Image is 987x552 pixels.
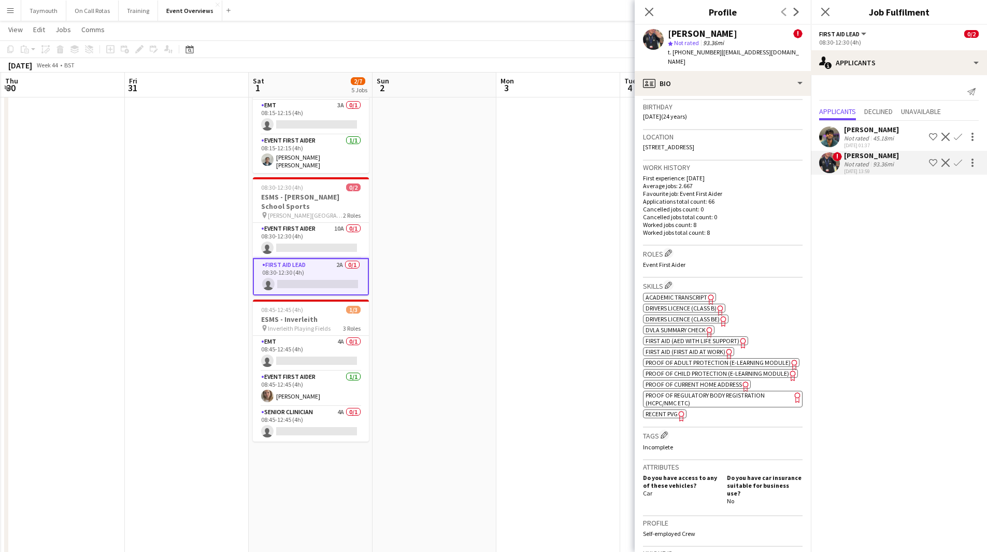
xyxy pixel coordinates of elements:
app-card-role: First Aid Lead2A0/108:30-12:30 (4h) [253,258,369,295]
span: 08:45-12:45 (4h) [261,306,303,314]
span: Drivers Licence (Class B) [646,304,717,312]
span: Thu [5,76,18,86]
span: Inverleith Playing Fields [268,324,331,332]
h3: Profile [643,518,803,528]
div: 93.36mi [871,160,896,168]
div: [PERSON_NAME] [844,151,899,160]
span: Unavailable [901,108,941,115]
p: First experience: [DATE] [643,174,803,182]
span: No [727,497,734,505]
span: Proof of Adult Protection (e-Learning Module) [646,359,791,366]
div: Applicants [811,50,987,75]
app-card-role: EMT3A0/108:15-12:15 (4h) [253,100,369,135]
p: Incomplete [643,443,803,451]
div: 08:30-12:30 (4h)0/2ESMS - [PERSON_NAME] School Sports [PERSON_NAME][GEOGRAPHIC_DATA]2 RolesEvent ... [253,177,369,295]
span: t. [PHONE_NUMBER] [668,48,722,56]
div: [PERSON_NAME] [844,125,899,134]
a: Edit [29,23,49,36]
span: 2 Roles [343,211,361,219]
span: Tue [624,76,636,86]
p: Cancelled jobs count: 0 [643,205,803,213]
p: Favourite job: Event First Aider [643,190,803,197]
span: 08:30-12:30 (4h) [261,183,303,191]
div: Not rated [844,134,871,142]
span: ! [793,29,803,38]
span: Fri [129,76,137,86]
a: View [4,23,27,36]
span: [PERSON_NAME][GEOGRAPHIC_DATA] [268,211,343,219]
h3: Tags [643,430,803,441]
span: View [8,25,23,34]
app-card-role: Event First Aider1/108:15-12:15 (4h)[PERSON_NAME] [PERSON_NAME] [253,135,369,173]
span: 2/7 [351,77,365,85]
button: Event Overviews [158,1,222,21]
div: [DATE] [8,60,32,70]
app-job-card: 08:15-12:15 (4h)1/2ESMS [PERSON_NAME] The [PERSON_NAME][GEOGRAPHIC_DATA]2 RolesEMT3A0/108:15-12:1... [253,63,369,173]
span: [STREET_ADDRESS] [643,143,694,151]
span: Drivers Licence (Class BE) [646,315,720,323]
span: DVLA Summary Check [646,326,706,334]
span: Comms [81,25,105,34]
span: Academic Transcript [646,293,707,301]
p: Self-employed Crew [643,530,803,537]
span: Sun [377,76,389,86]
span: 0/2 [346,183,361,191]
div: [DATE] 01:37 [844,142,899,149]
h3: ESMS - Inverleith [253,315,369,324]
div: 5 Jobs [351,86,367,94]
span: 3 [499,82,514,94]
span: Proof of Regulatory Body Registration (HCPC/NMC etc) [646,391,765,407]
button: Training [119,1,158,21]
span: ! [833,152,842,161]
h3: Profile [635,5,811,19]
span: Week 44 [34,61,60,69]
span: First Aid (AED with life support) [646,337,739,345]
h3: Birthday [643,102,803,111]
span: 93.36mi [701,39,726,47]
span: 4 [623,82,636,94]
h3: Location [643,132,803,141]
h3: ESMS - [PERSON_NAME] School Sports [253,192,369,211]
app-job-card: 08:45-12:45 (4h)1/3ESMS - Inverleith Inverleith Playing Fields3 RolesEMT4A0/108:45-12:45 (4h) Eve... [253,300,369,442]
span: 30 [4,82,18,94]
span: [DATE] (24 years) [643,112,687,120]
div: 08:30-12:30 (4h) [819,38,979,46]
span: Jobs [55,25,71,34]
span: 2 [375,82,389,94]
h5: Do you have access to any of these vehicles? [643,474,719,489]
span: | [EMAIL_ADDRESS][DOMAIN_NAME] [668,48,799,65]
div: Not rated [844,160,871,168]
span: 1 [251,82,264,94]
span: Sat [253,76,264,86]
h3: Skills [643,280,803,291]
app-card-role: Senior Clinician4A0/108:45-12:45 (4h) [253,406,369,442]
p: Average jobs: 2.667 [643,182,803,190]
button: First Aid Lead [819,30,868,38]
h3: Job Fulfilment [811,5,987,19]
p: Cancelled jobs total count: 0 [643,213,803,221]
div: Bio [635,71,811,96]
p: Applications total count: 66 [643,197,803,205]
span: Car [643,489,652,497]
h3: Roles [643,248,803,259]
span: Proof of Current Home Address [646,380,742,388]
div: [DATE] 13:59 [844,168,899,175]
div: BST [64,61,75,69]
span: 0/2 [964,30,979,38]
h3: Work history [643,163,803,172]
span: 3 Roles [343,324,361,332]
app-card-role: Event First Aider1/108:45-12:45 (4h)[PERSON_NAME] [253,371,369,406]
div: 45.18mi [871,134,896,142]
button: On Call Rotas [66,1,119,21]
h5: Do you have car insurance suitable for business use? [727,474,803,497]
span: Proof of Child Protection (e-Learning Module) [646,370,789,377]
span: Not rated [674,39,699,47]
p: Worked jobs total count: 8 [643,229,803,236]
span: Mon [500,76,514,86]
span: Applicants [819,108,856,115]
span: 1/3 [346,306,361,314]
a: Jobs [51,23,75,36]
div: [PERSON_NAME] [668,29,737,38]
h3: Attributes [643,462,803,472]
